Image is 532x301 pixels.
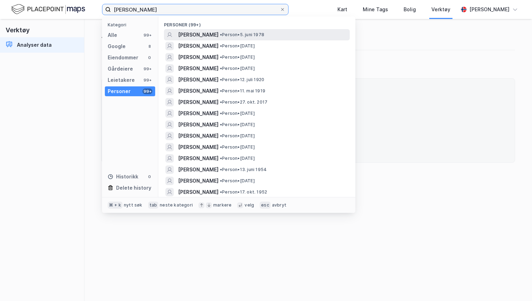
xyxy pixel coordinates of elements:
span: • [220,66,222,71]
span: • [220,167,222,172]
div: avbryt [272,202,286,208]
span: [PERSON_NAME] [178,154,218,163]
div: 99+ [142,32,152,38]
div: [PERSON_NAME] [469,5,509,14]
span: • [220,133,222,138]
div: tab [148,202,159,209]
span: Person • [DATE] [220,66,255,71]
span: [PERSON_NAME] [178,98,218,106]
div: Juridisk analyserapport [101,30,515,41]
div: Kategori [108,22,155,27]
div: Leietakere [108,76,135,84]
div: markere [213,202,232,208]
span: • [220,122,222,127]
span: • [220,43,222,48]
span: Person • [DATE] [220,178,255,184]
div: Personer (99+) [158,17,355,29]
div: Eiendommer [108,53,138,62]
span: • [220,178,222,183]
span: [PERSON_NAME] [178,31,218,39]
span: Person • [DATE] [220,133,255,139]
span: Person • 27. okt. 2017 [220,99,267,105]
span: • [220,88,222,93]
span: [PERSON_NAME] [178,42,218,50]
span: [PERSON_NAME] [178,109,218,118]
span: • [220,99,222,105]
span: Person • 13. juni 1954 [220,167,267,172]
div: 99+ [142,89,152,94]
div: Gårdeiere [108,65,133,73]
div: Bolig [404,5,416,14]
span: [PERSON_NAME] [178,120,218,129]
div: 0 [147,55,152,60]
div: 99+ [142,66,152,72]
div: ⌘ + k [108,202,122,209]
span: [PERSON_NAME] [178,76,218,84]
div: 8 [147,44,152,49]
div: neste kategori [160,202,193,208]
span: • [220,77,222,82]
span: [PERSON_NAME] [178,87,218,95]
span: Person • [DATE] [220,122,255,127]
span: Person • [DATE] [220,111,255,116]
span: Person • [DATE] [220,156,255,161]
span: [PERSON_NAME] [178,53,218,61]
div: Alle [108,31,117,39]
span: [PERSON_NAME] [178,165,218,174]
div: Kart [337,5,347,14]
span: • [220,111,222,116]
div: Google [108,42,126,51]
span: • [220,32,222,37]
div: Analyser data [17,41,52,49]
span: • [220,189,222,195]
span: Person • [DATE] [220,144,255,150]
span: • [220,144,222,150]
iframe: Chat Widget [497,267,532,301]
span: Person • 17. okt. 1952 [220,189,267,195]
span: [PERSON_NAME] [178,143,218,151]
div: 99+ [142,77,152,83]
span: [PERSON_NAME] [178,64,218,73]
input: Søk på adresse, matrikkel, gårdeiere, leietakere eller personer [111,4,280,15]
div: nytt søk [124,202,142,208]
span: • [220,54,222,60]
div: Kontrollprogram for chat [497,267,532,301]
div: velg [245,202,254,208]
span: Person • 11. mai 1919 [220,88,265,94]
div: Delete history [116,184,151,192]
div: 0 [147,174,152,179]
span: • [220,156,222,161]
span: Person • 12. juli 1920 [220,77,264,83]
div: Mine Tags [363,5,388,14]
span: Person • 5. juni 1978 [220,32,264,38]
span: Person • [DATE] [220,54,255,60]
span: [PERSON_NAME] [178,188,218,196]
span: [PERSON_NAME] [178,177,218,185]
div: Historikk [108,172,138,181]
div: Personer [108,87,131,96]
span: Person • [DATE] [220,43,255,49]
div: Verktøy [431,5,450,14]
div: esc [260,202,271,209]
span: [PERSON_NAME] [178,132,218,140]
img: logo.f888ab2527a4732fd821a326f86c7f29.svg [11,3,85,15]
